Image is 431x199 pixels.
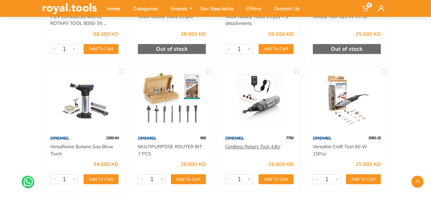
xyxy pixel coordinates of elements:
img: royal.tools Logo [42,3,97,14]
div: 68.000 KD [93,31,119,36]
div: 25.000 KD [181,162,206,167]
button: Add To Cart [84,174,119,184]
img: 67.webp [313,132,332,143]
a: Versatile Craft Tool 60 W 15Pcs [313,144,367,157]
div: 28.000 KD [181,31,206,36]
div: 25.000 KD [356,162,381,167]
span: 2050-15 [368,135,381,140]
div: Offers [242,2,270,15]
div: 26.000 KD [268,162,293,167]
button: Add To Cart [171,174,206,184]
button: Add To Cart [259,44,293,54]
a: Rotary Tool 125 W 5 Pcs [313,13,367,19]
div: 34.000 KD [93,162,119,167]
img: Royal Tools - Versaflame Butane Gas Blow Torch [48,73,120,126]
div: Out of stock [138,44,206,54]
button: Add To Cart [259,174,293,184]
a: MULTIPURPOSE ROUTER BIT 7 PCS [138,144,202,157]
div: Categories [129,2,167,15]
img: Royal Tools - MULTIPURPOSE ROUTER BIT 7 PCS [136,73,208,126]
div: Brands [167,2,196,15]
img: Royal Tools - Cordless Rotary Tool 4.8V [223,73,295,126]
a: Cordless Rotary Tool 4.8V [225,144,280,149]
div: Home [103,2,129,15]
span: 0 [367,3,372,7]
button: Add To Cart [84,44,119,54]
div: Contact Us [270,2,308,15]
div: 55.000 KD [268,31,293,36]
a: Versaflame Butane Gas Blow Torch [50,144,113,157]
span: 2200-04 [106,135,119,140]
div: Out of stock [313,44,381,54]
img: 67.webp [50,132,70,143]
a: 3000 Rotary Tools 15 pcs [138,13,193,19]
span: 7750 [286,135,293,140]
img: 67.webp [138,132,157,143]
img: Royal Tools - Versatile Craft Tool 60 W 15Pcs [311,73,383,126]
span: 660 [200,135,206,140]
div: 25.500 KD [356,31,381,36]
div: Our Specialize [196,2,242,15]
button: Add To Cart [346,174,381,184]
img: 67.webp [225,132,245,143]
